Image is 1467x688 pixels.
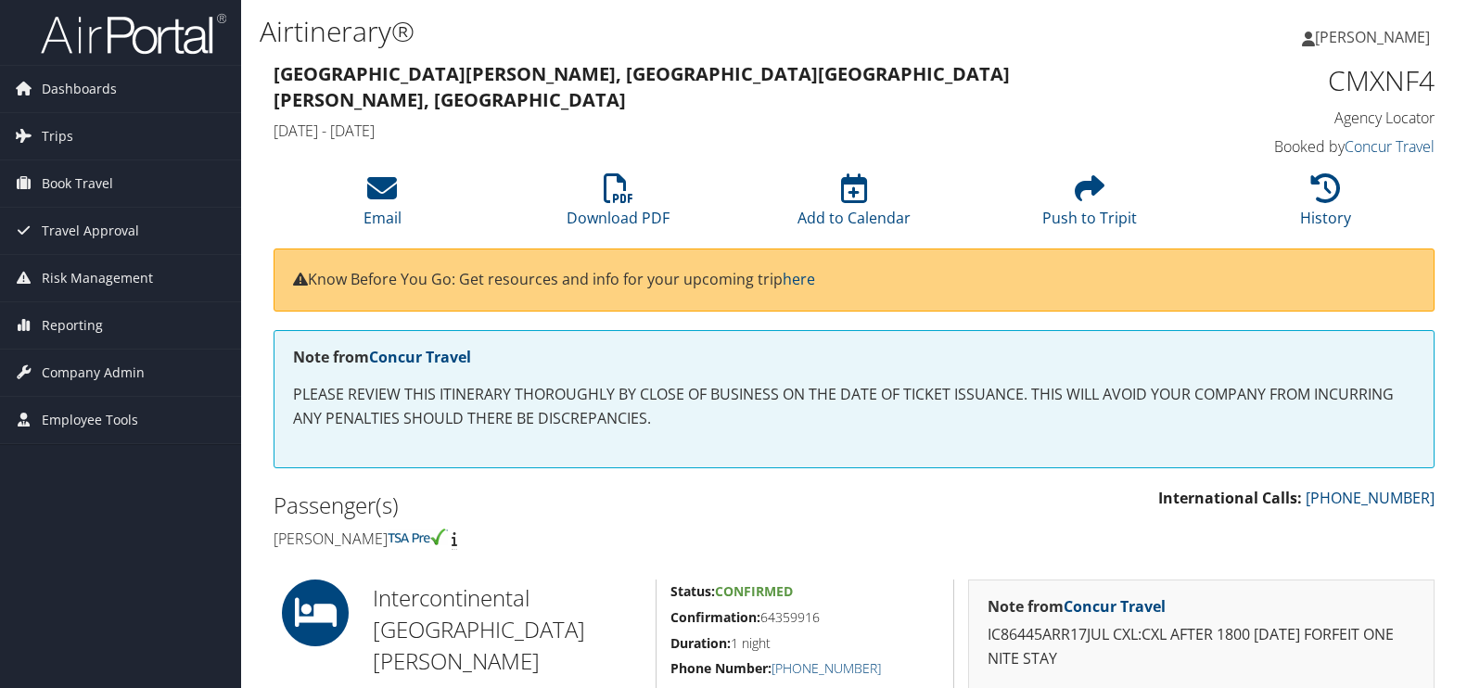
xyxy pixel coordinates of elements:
strong: [GEOGRAPHIC_DATA][PERSON_NAME], [GEOGRAPHIC_DATA] [GEOGRAPHIC_DATA][PERSON_NAME], [GEOGRAPHIC_DATA] [274,61,1010,112]
h1: Airtinerary® [260,12,1052,51]
p: Know Before You Go: Get resources and info for your upcoming trip [293,268,1415,292]
span: Trips [42,113,73,159]
img: tsa-precheck.png [388,529,448,545]
span: Risk Management [42,255,153,301]
h4: Booked by [1166,136,1435,157]
a: Email [364,184,402,228]
a: [PHONE_NUMBER] [772,659,881,677]
a: Concur Travel [369,347,471,367]
a: [PERSON_NAME] [1302,9,1448,65]
span: Dashboards [42,66,117,112]
span: Employee Tools [42,397,138,443]
a: Push to Tripit [1042,184,1137,228]
a: Add to Calendar [797,184,911,228]
h1: CMXNF4 [1166,61,1435,100]
p: PLEASE REVIEW THIS ITINERARY THOROUGHLY BY CLOSE OF BUSINESS ON THE DATE OF TICKET ISSUANCE. THIS... [293,383,1415,430]
img: airportal-logo.png [41,12,226,56]
h4: [DATE] - [DATE] [274,121,1138,141]
h5: 1 night [670,634,939,653]
a: History [1300,184,1351,228]
p: IC86445ARR17JUL CXL:CXL AFTER 1800 [DATE] FORFEIT ONE NITE STAY [988,623,1415,670]
a: [PHONE_NUMBER] [1306,488,1435,508]
h2: Intercontinental [GEOGRAPHIC_DATA][PERSON_NAME] [373,582,643,676]
strong: International Calls: [1158,488,1302,508]
strong: Duration: [670,634,731,652]
h5: 64359916 [670,608,939,627]
h4: [PERSON_NAME] [274,529,840,549]
span: Travel Approval [42,208,139,254]
span: [PERSON_NAME] [1315,27,1430,47]
a: here [783,269,815,289]
strong: Note from [293,347,471,367]
a: Concur Travel [1064,596,1166,617]
span: Company Admin [42,350,145,396]
strong: Status: [670,582,715,600]
strong: Phone Number: [670,659,772,677]
strong: Confirmation: [670,608,760,626]
span: Reporting [42,302,103,349]
a: Download PDF [567,184,670,228]
span: Book Travel [42,160,113,207]
strong: Note from [988,596,1166,617]
h4: Agency Locator [1166,108,1435,128]
span: Confirmed [715,582,793,600]
a: Concur Travel [1345,136,1435,157]
h2: Passenger(s) [274,490,840,521]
